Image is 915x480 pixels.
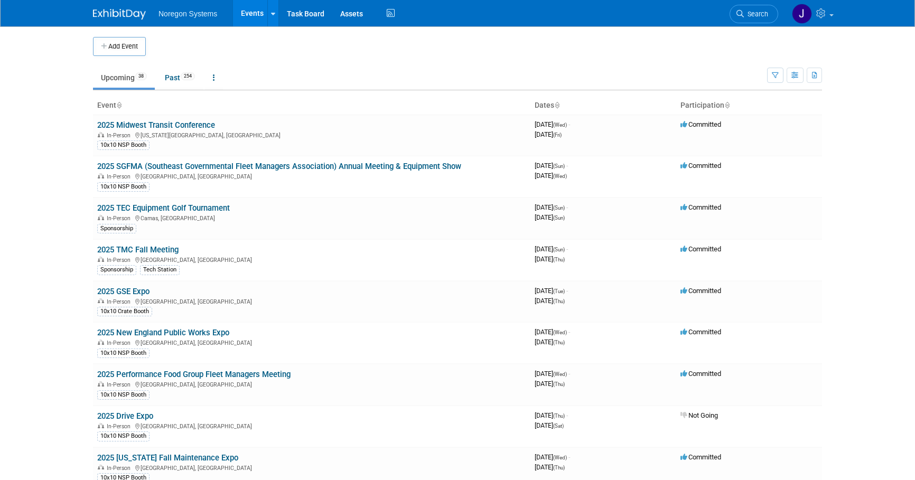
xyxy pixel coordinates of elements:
[97,120,215,130] a: 2025 Midwest Transit Conference
[553,132,562,138] span: (Fri)
[535,172,567,180] span: [DATE]
[553,205,565,211] span: (Sun)
[553,381,565,387] span: (Thu)
[535,370,570,378] span: [DATE]
[568,120,570,128] span: -
[680,203,721,211] span: Committed
[97,421,526,430] div: [GEOGRAPHIC_DATA], [GEOGRAPHIC_DATA]
[93,68,155,88] a: Upcoming38
[98,173,104,178] img: In-Person Event
[97,213,526,222] div: Camas, [GEOGRAPHIC_DATA]
[93,97,530,115] th: Event
[535,421,564,429] span: [DATE]
[553,257,565,262] span: (Thu)
[97,265,136,275] div: Sponsorship
[553,298,565,304] span: (Thu)
[535,453,570,461] span: [DATE]
[97,380,526,388] div: [GEOGRAPHIC_DATA], [GEOGRAPHIC_DATA]
[744,10,768,18] span: Search
[98,132,104,137] img: In-Person Event
[535,130,562,138] span: [DATE]
[553,455,567,460] span: (Wed)
[566,245,568,253] span: -
[158,10,217,18] span: Noregon Systems
[98,381,104,387] img: In-Person Event
[553,163,565,169] span: (Sun)
[680,245,721,253] span: Committed
[107,215,134,222] span: In-Person
[535,287,568,295] span: [DATE]
[566,203,568,211] span: -
[98,257,104,262] img: In-Person Event
[554,101,559,109] a: Sort by Start Date
[157,68,203,88] a: Past254
[107,257,134,263] span: In-Person
[98,298,104,304] img: In-Person Event
[553,465,565,470] span: (Thu)
[553,340,565,345] span: (Thu)
[97,172,526,180] div: [GEOGRAPHIC_DATA], [GEOGRAPHIC_DATA]
[97,338,526,346] div: [GEOGRAPHIC_DATA], [GEOGRAPHIC_DATA]
[566,162,568,170] span: -
[535,245,568,253] span: [DATE]
[680,120,721,128] span: Committed
[107,340,134,346] span: In-Person
[97,349,150,358] div: 10x10 NSP Booth
[107,132,134,139] span: In-Person
[116,101,122,109] a: Sort by Event Name
[680,287,721,295] span: Committed
[98,215,104,220] img: In-Person Event
[140,265,180,275] div: Tech Station
[107,381,134,388] span: In-Person
[97,130,526,139] div: [US_STATE][GEOGRAPHIC_DATA], [GEOGRAPHIC_DATA]
[535,328,570,336] span: [DATE]
[98,340,104,345] img: In-Person Event
[568,370,570,378] span: -
[107,298,134,305] span: In-Person
[535,120,570,128] span: [DATE]
[535,203,568,211] span: [DATE]
[680,411,718,419] span: Not Going
[181,72,195,80] span: 254
[530,97,676,115] th: Dates
[535,255,565,263] span: [DATE]
[97,463,526,472] div: [GEOGRAPHIC_DATA], [GEOGRAPHIC_DATA]
[97,390,150,400] div: 10x10 NSP Booth
[553,288,565,294] span: (Tue)
[97,245,179,255] a: 2025 TMC Fall Meeting
[107,173,134,180] span: In-Person
[553,173,567,179] span: (Wed)
[535,297,565,305] span: [DATE]
[553,215,565,221] span: (Sun)
[724,101,730,109] a: Sort by Participation Type
[553,413,565,419] span: (Thu)
[680,162,721,170] span: Committed
[535,338,565,346] span: [DATE]
[97,182,150,192] div: 10x10 NSP Booth
[553,122,567,128] span: (Wed)
[553,371,567,377] span: (Wed)
[535,162,568,170] span: [DATE]
[553,423,564,429] span: (Sat)
[680,328,721,336] span: Committed
[792,4,812,24] img: Johana Gil
[568,328,570,336] span: -
[535,380,565,388] span: [DATE]
[93,37,146,56] button: Add Event
[566,411,568,419] span: -
[98,423,104,428] img: In-Person Event
[98,465,104,470] img: In-Person Event
[730,5,778,23] a: Search
[676,97,822,115] th: Participation
[135,72,147,80] span: 38
[680,453,721,461] span: Committed
[97,370,291,379] a: 2025 Performance Food Group Fleet Managers Meeting
[553,330,567,335] span: (Wed)
[97,411,153,421] a: 2025 Drive Expo
[535,411,568,419] span: [DATE]
[97,203,230,213] a: 2025 TEC Equipment Golf Tournament
[568,453,570,461] span: -
[97,453,238,463] a: 2025 [US_STATE] Fall Maintenance Expo
[97,255,526,263] div: [GEOGRAPHIC_DATA], [GEOGRAPHIC_DATA]
[97,297,526,305] div: [GEOGRAPHIC_DATA], [GEOGRAPHIC_DATA]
